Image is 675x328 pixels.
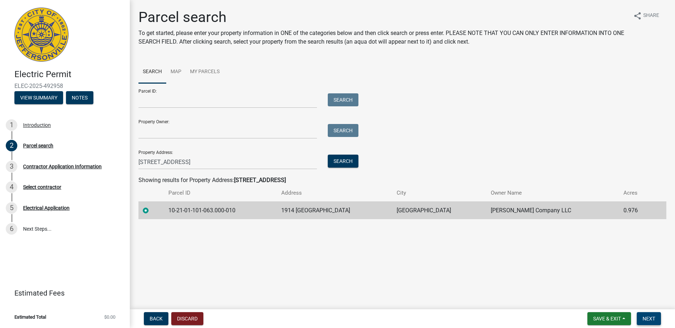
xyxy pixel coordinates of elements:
[14,83,115,89] span: ELEC-2025-492958
[277,201,392,219] td: 1914 [GEOGRAPHIC_DATA]
[486,185,619,201] th: Owner Name
[6,202,17,214] div: 5
[171,312,203,325] button: Discard
[104,315,115,319] span: $0.00
[14,91,63,104] button: View Summary
[23,123,51,128] div: Introduction
[643,316,655,322] span: Next
[23,205,70,210] div: Electrical Application
[277,185,392,201] th: Address
[619,185,653,201] th: Acres
[150,316,163,322] span: Back
[6,161,17,172] div: 3
[23,164,102,169] div: Contractor Application Information
[14,69,124,80] h4: Electric Permit
[593,316,621,322] span: Save & Exit
[138,61,166,84] a: Search
[14,315,46,319] span: Estimated Total
[6,140,17,151] div: 2
[138,176,666,185] div: Showing results for Property Address:
[138,9,627,26] h1: Parcel search
[164,201,277,219] td: 10-21-01-101-063.000-010
[633,12,642,20] i: share
[637,312,661,325] button: Next
[486,201,619,219] td: [PERSON_NAME] Company LLC
[587,312,631,325] button: Save & Exit
[6,286,118,300] a: Estimated Fees
[14,95,63,101] wm-modal-confirm: Summary
[186,61,224,84] a: My Parcels
[392,201,486,219] td: [GEOGRAPHIC_DATA]
[392,185,486,201] th: City
[627,9,665,23] button: shareShare
[328,155,358,168] button: Search
[328,124,358,137] button: Search
[138,29,627,46] p: To get started, please enter your property information in ONE of the categories below and then cl...
[6,181,17,193] div: 4
[234,177,286,183] strong: [STREET_ADDRESS]
[6,119,17,131] div: 1
[6,223,17,235] div: 6
[144,312,168,325] button: Back
[23,143,53,148] div: Parcel search
[66,95,93,101] wm-modal-confirm: Notes
[619,201,653,219] td: 0.976
[23,185,61,190] div: Select contractor
[328,93,358,106] button: Search
[164,185,277,201] th: Parcel ID
[166,61,186,84] a: Map
[66,91,93,104] button: Notes
[643,12,659,20] span: Share
[14,8,69,62] img: City of Jeffersonville, Indiana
